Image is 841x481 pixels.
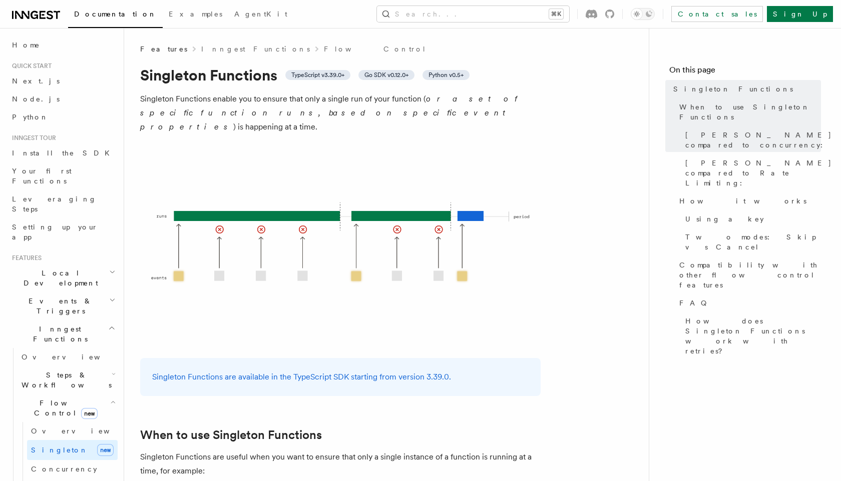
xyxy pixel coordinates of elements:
span: FAQ [679,298,712,308]
p: Singleton Functions enable you to ensure that only a single run of your function ( ) is happening... [140,92,541,134]
span: Inngest Functions [8,324,108,344]
a: Documentation [68,3,163,28]
span: Local Development [8,268,109,288]
span: Features [8,254,42,262]
span: Home [12,40,40,50]
h4: On this page [669,64,821,80]
button: Local Development [8,264,118,292]
span: How does Singleton Functions work with retries? [685,316,821,356]
span: Python v0.5+ [429,71,464,79]
a: Node.js [8,90,118,108]
a: Sign Up [767,6,833,22]
a: Overview [18,348,118,366]
span: Steps & Workflows [18,370,112,390]
button: Search...⌘K [377,6,569,22]
span: Features [140,44,187,54]
a: Concurrency [27,460,118,478]
a: When to use Singleton Functions [140,428,322,442]
a: Singletonnew [27,440,118,460]
span: Leveraging Steps [12,195,97,213]
a: Flow Control [324,44,427,54]
a: Leveraging Steps [8,190,118,218]
span: [PERSON_NAME] compared to Rate Limiting: [685,158,832,188]
span: Overview [22,353,125,361]
a: Setting up your app [8,218,118,246]
a: Examples [163,3,228,27]
em: or a set of specific function runs, based on specific event properties [140,94,522,131]
a: Two modes: Skip vs Cancel [681,228,821,256]
span: Quick start [8,62,52,70]
span: Documentation [74,10,157,18]
span: Your first Functions [12,167,72,185]
button: Inngest Functions [8,320,118,348]
span: Singleton Functions [673,84,793,94]
img: Singleton Functions only process one run at a time. [140,146,541,346]
a: Overview [27,422,118,440]
button: Events & Triggers [8,292,118,320]
a: Using a key [681,210,821,228]
span: Singleton [31,446,88,454]
span: Events & Triggers [8,296,109,316]
button: Steps & Workflows [18,366,118,394]
a: [PERSON_NAME] compared to concurrency: [681,126,821,154]
span: Compatibility with other flow control features [679,260,821,290]
a: FAQ [675,294,821,312]
p: Singleton Functions are available in the TypeScript SDK starting from version 3.39.0. [152,370,529,384]
span: [PERSON_NAME] compared to concurrency: [685,130,832,150]
a: Compatibility with other flow control features [675,256,821,294]
span: Inngest tour [8,134,56,142]
span: Node.js [12,95,60,103]
a: Inngest Functions [201,44,310,54]
span: When to use Singleton Functions [679,102,821,122]
a: Home [8,36,118,54]
p: Singleton Functions are useful when you want to ensure that only a single instance of a function ... [140,450,541,478]
a: Contact sales [671,6,763,22]
a: Singleton Functions [669,80,821,98]
a: AgentKit [228,3,293,27]
span: Setting up your app [12,223,98,241]
span: Install the SDK [12,149,116,157]
span: TypeScript v3.39.0+ [291,71,344,79]
a: [PERSON_NAME] compared to Rate Limiting: [681,154,821,192]
span: Concurrency [31,465,97,473]
span: new [81,408,98,419]
h1: Singleton Functions [140,66,541,84]
span: AgentKit [234,10,287,18]
a: Python [8,108,118,126]
span: Two modes: Skip vs Cancel [685,232,821,252]
span: Python [12,113,49,121]
a: How does Singleton Functions work with retries? [681,312,821,360]
a: Your first Functions [8,162,118,190]
span: Using a key [685,214,764,224]
span: How it works [679,196,806,206]
span: new [97,444,114,456]
a: When to use Singleton Functions [675,98,821,126]
a: Next.js [8,72,118,90]
button: Flow Controlnew [18,394,118,422]
span: Flow Control [18,398,110,418]
span: Go SDK v0.12.0+ [364,71,408,79]
a: Install the SDK [8,144,118,162]
span: Next.js [12,77,60,85]
kbd: ⌘K [549,9,563,19]
a: How it works [675,192,821,210]
span: Overview [31,427,134,435]
button: Toggle dark mode [631,8,655,20]
span: Examples [169,10,222,18]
